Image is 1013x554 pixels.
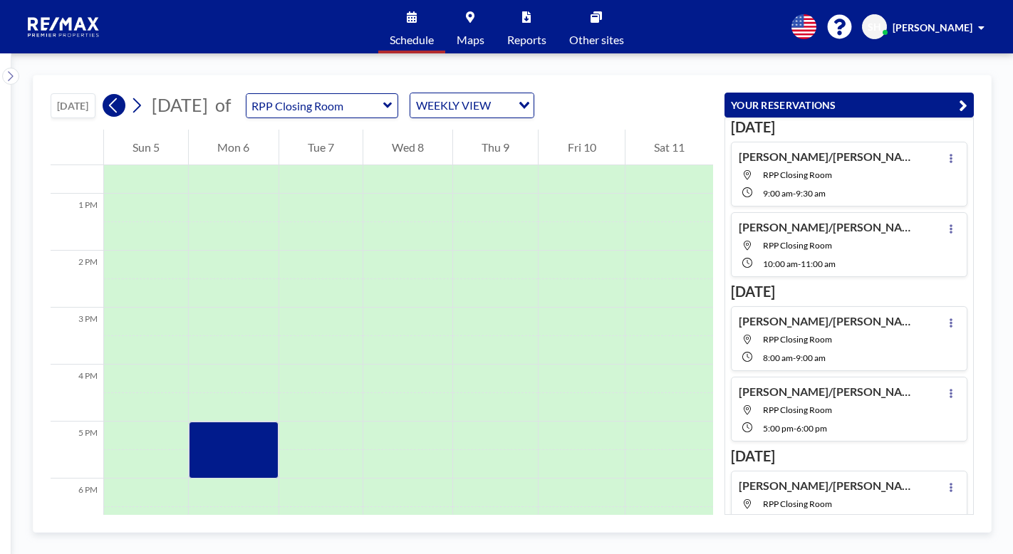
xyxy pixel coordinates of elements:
[189,130,278,165] div: Mon 6
[507,34,546,46] span: Reports
[763,352,793,363] span: 8:00 AM
[793,352,796,363] span: -
[798,258,801,269] span: -
[739,150,917,164] h4: [PERSON_NAME]/[PERSON_NAME]-[STREET_ADDRESS]-Seller Only [PERSON_NAME]
[51,479,103,535] div: 6 PM
[893,21,972,33] span: [PERSON_NAME]
[868,21,881,33] span: SH
[413,96,494,115] span: WEEKLY VIEW
[246,94,383,117] input: RPP Closing Room
[625,130,713,165] div: Sat 11
[763,169,832,180] span: RPP Closing Room
[796,423,827,434] span: 6:00 PM
[215,94,231,116] span: of
[796,352,826,363] span: 9:00 AM
[763,423,794,434] span: 5:00 PM
[51,422,103,479] div: 5 PM
[739,385,917,399] h4: [PERSON_NAME]/[PERSON_NAME]-5819 Bocagrande Dr-[PERSON_NAME]
[724,93,974,117] button: YOUR RESERVATIONS
[51,137,103,194] div: 12 PM
[796,188,826,199] span: 9:30 AM
[51,365,103,422] div: 4 PM
[51,93,95,118] button: [DATE]
[763,334,832,345] span: RPP Closing Room
[539,130,624,165] div: Fri 10
[453,130,538,165] div: Thu 9
[51,251,103,308] div: 2 PM
[152,94,208,115] span: [DATE]
[495,96,510,115] input: Search for option
[763,258,798,269] span: 10:00 AM
[457,34,484,46] span: Maps
[279,130,363,165] div: Tue 7
[739,220,917,234] h4: [PERSON_NAME]/[PERSON_NAME]-[STREET_ADDRESS][PERSON_NAME]
[763,404,832,415] span: RPP Closing Room
[739,314,917,328] h4: [PERSON_NAME]/[PERSON_NAME]-937 [PERSON_NAME] Parkway-[PERSON_NAME] buyer Only
[763,498,832,509] span: RPP Closing Room
[569,34,624,46] span: Other sites
[390,34,434,46] span: Schedule
[23,13,105,41] img: organization-logo
[739,479,917,493] h4: [PERSON_NAME]/[PERSON_NAME]-[STREET_ADDRESS][PERSON_NAME]-Seller Only-[PERSON_NAME]
[731,283,967,300] h3: [DATE]
[363,130,452,165] div: Wed 8
[731,447,967,465] h3: [DATE]
[793,188,796,199] span: -
[104,130,188,165] div: Sun 5
[801,258,836,269] span: 11:00 AM
[763,188,793,199] span: 9:00 AM
[731,118,967,136] h3: [DATE]
[51,194,103,251] div: 1 PM
[51,308,103,365] div: 3 PM
[763,240,832,251] span: RPP Closing Room
[410,93,534,117] div: Search for option
[794,423,796,434] span: -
